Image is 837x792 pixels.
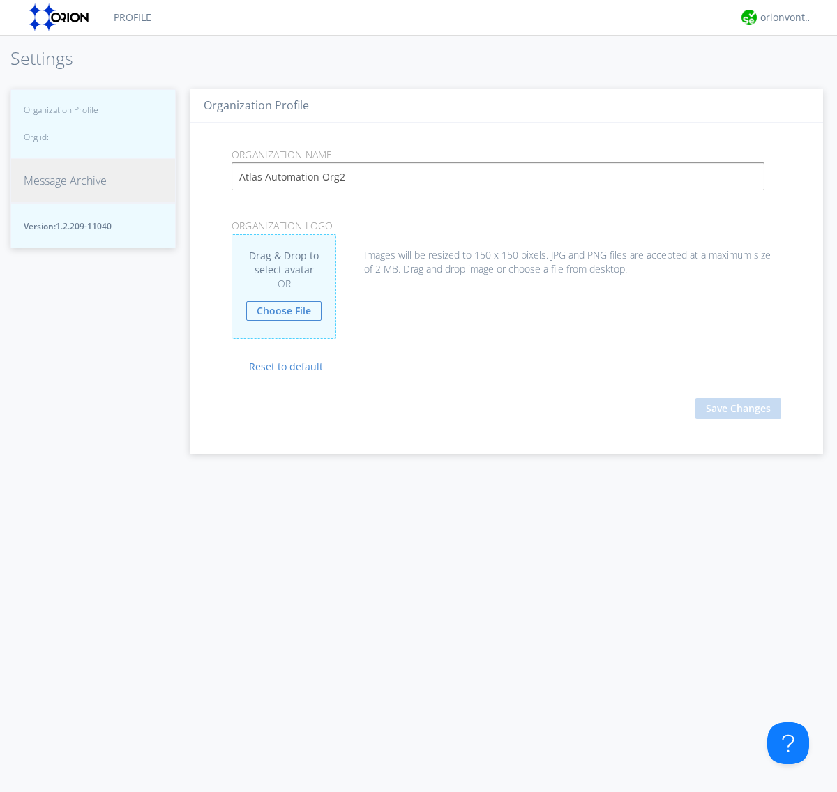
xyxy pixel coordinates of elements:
a: Reset to default [232,360,323,373]
span: Message Archive [24,173,107,189]
p: Organization Name [221,147,792,162]
p: Organization Logo [221,218,792,234]
span: Version: 1.2.209-11040 [24,220,163,232]
button: Message Archive [10,158,176,204]
button: Version:1.2.209-11040 [10,203,176,248]
button: Save Changes [695,398,781,419]
div: orionvontas+atlas+automation+org2 [760,10,813,24]
iframe: Toggle Customer Support [767,722,809,764]
span: Organization Profile [24,104,98,116]
img: orion-labs-logo.svg [28,3,93,31]
div: Images will be resized to 150 x 150 pixels. JPG and PNG files are accepted at a maximum size of 2... [232,234,781,276]
button: Organization ProfileOrg id: [10,89,176,158]
div: Drag & Drop to select avatar [232,234,336,339]
h3: Organization Profile [204,100,809,112]
img: 29d36aed6fa347d5a1537e7736e6aa13 [741,10,757,25]
input: Enter Organization Name [232,162,764,190]
span: Org id: [24,131,98,143]
div: OR [246,277,322,291]
a: Choose File [246,301,322,321]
